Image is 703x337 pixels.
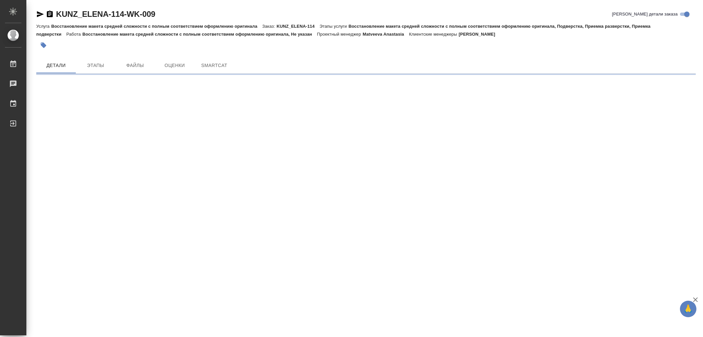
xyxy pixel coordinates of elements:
[459,32,500,37] p: [PERSON_NAME]
[683,302,694,316] span: 🙏
[277,24,319,29] p: KUNZ_ELENA-114
[320,24,349,29] p: Этапы услуги
[82,32,317,37] p: Восстановление макета средней сложности с полным соответствием оформлению оригинала, Не указан
[51,24,262,29] p: Восстановление макета средней сложности с полным соответствием оформлению оригинала
[119,61,151,70] span: Файлы
[612,11,678,17] span: [PERSON_NAME] детали заказа
[198,61,230,70] span: SmartCat
[36,38,51,52] button: Добавить тэг
[262,24,277,29] p: Заказ:
[159,61,190,70] span: Оценки
[80,61,111,70] span: Этапы
[409,32,459,37] p: Клиентские менеджеры
[36,10,44,18] button: Скопировать ссылку для ЯМессенджера
[36,24,651,37] p: Восстановление макета средней сложности с полным соответствием оформлению оригинала, Подверстка, ...
[36,24,51,29] p: Услуга
[363,32,409,37] p: Matveeva Anastasia
[66,32,82,37] p: Работа
[680,301,696,317] button: 🙏
[40,61,72,70] span: Детали
[56,10,155,18] a: KUNZ_ELENA-114-WK-009
[317,32,363,37] p: Проектный менеджер
[46,10,54,18] button: Скопировать ссылку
